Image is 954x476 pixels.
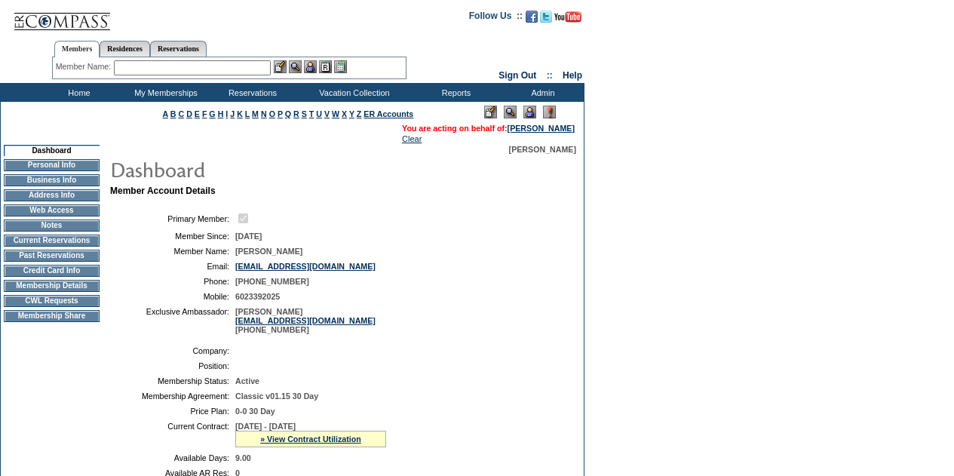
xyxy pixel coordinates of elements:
a: H [218,109,224,118]
span: You are acting on behalf of: [402,124,575,133]
td: Membership Agreement: [116,392,229,401]
td: Credit Card Info [4,265,100,277]
a: B [170,109,176,118]
span: Classic v01.15 30 Day [235,392,318,401]
td: Reports [411,83,498,102]
a: N [261,109,267,118]
td: Available Days: [116,453,229,462]
span: [DATE] [235,232,262,241]
td: Business Info [4,174,100,186]
a: Become our fan on Facebook [526,15,538,24]
a: L [245,109,250,118]
td: Address Info [4,189,100,201]
a: [EMAIL_ADDRESS][DOMAIN_NAME] [235,262,376,271]
a: V [324,109,330,118]
td: Company: [116,346,229,355]
img: b_edit.gif [274,60,287,73]
a: Z [357,109,362,118]
td: Exclusive Ambassador: [116,307,229,334]
img: Impersonate [523,106,536,118]
img: Log Concern/Member Elevation [543,106,556,118]
td: Price Plan: [116,407,229,416]
a: [PERSON_NAME] [508,124,575,133]
td: Notes [4,220,100,232]
td: Current Reservations [4,235,100,247]
td: Membership Details [4,280,100,292]
a: D [186,109,192,118]
a: R [293,109,299,118]
a: Follow us on Twitter [540,15,552,24]
a: W [332,109,339,118]
a: [EMAIL_ADDRESS][DOMAIN_NAME] [235,316,376,325]
span: [PHONE_NUMBER] [235,277,309,286]
img: Impersonate [304,60,317,73]
td: CWL Requests [4,295,100,307]
span: :: [547,70,553,81]
a: Clear [402,134,422,143]
a: P [278,109,283,118]
a: I [225,109,228,118]
td: Admin [498,83,584,102]
a: C [178,109,184,118]
td: Membership Share [4,310,100,322]
a: ER Accounts [364,109,413,118]
td: Web Access [4,204,100,217]
td: Personal Info [4,159,100,171]
a: T [309,109,314,118]
span: [PERSON_NAME] [509,145,576,154]
a: K [237,109,243,118]
td: Current Contract: [116,422,229,447]
td: Position: [116,361,229,370]
img: Follow us on Twitter [540,11,552,23]
a: G [209,109,215,118]
a: Help [563,70,582,81]
td: Phone: [116,277,229,286]
a: J [230,109,235,118]
span: [PERSON_NAME] [PHONE_NUMBER] [235,307,376,334]
a: O [269,109,275,118]
td: Reservations [207,83,294,102]
a: E [195,109,200,118]
img: Reservations [319,60,332,73]
a: Subscribe to our YouTube Channel [554,15,581,24]
td: Primary Member: [116,211,229,226]
a: F [202,109,207,118]
td: Dashboard [4,145,100,156]
img: Become our fan on Facebook [526,11,538,23]
img: pgTtlDashboard.gif [109,154,411,184]
td: Mobile: [116,292,229,301]
td: Vacation Collection [294,83,411,102]
span: 0-0 30 Day [235,407,275,416]
a: » View Contract Utilization [260,435,361,444]
a: Residences [100,41,150,57]
img: b_calculator.gif [334,60,347,73]
a: A [163,109,168,118]
a: U [316,109,322,118]
span: [PERSON_NAME] [235,247,302,256]
a: Members [54,41,100,57]
span: Active [235,376,259,385]
img: Subscribe to our YouTube Channel [554,11,581,23]
a: Y [349,109,354,118]
img: Edit Mode [484,106,497,118]
td: Member Since: [116,232,229,241]
a: Sign Out [498,70,536,81]
a: Reservations [150,41,207,57]
b: Member Account Details [110,186,216,196]
img: View Mode [504,106,517,118]
img: View [289,60,302,73]
td: Member Name: [116,247,229,256]
span: 6023392025 [235,292,280,301]
td: Follow Us :: [469,9,523,27]
span: 9.00 [235,453,251,462]
span: [DATE] - [DATE] [235,422,296,431]
div: Member Name: [56,60,114,73]
a: X [342,109,347,118]
td: My Memberships [121,83,207,102]
td: Membership Status: [116,376,229,385]
td: Past Reservations [4,250,100,262]
a: M [252,109,259,118]
td: Email: [116,262,229,271]
a: Q [285,109,291,118]
a: S [302,109,307,118]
